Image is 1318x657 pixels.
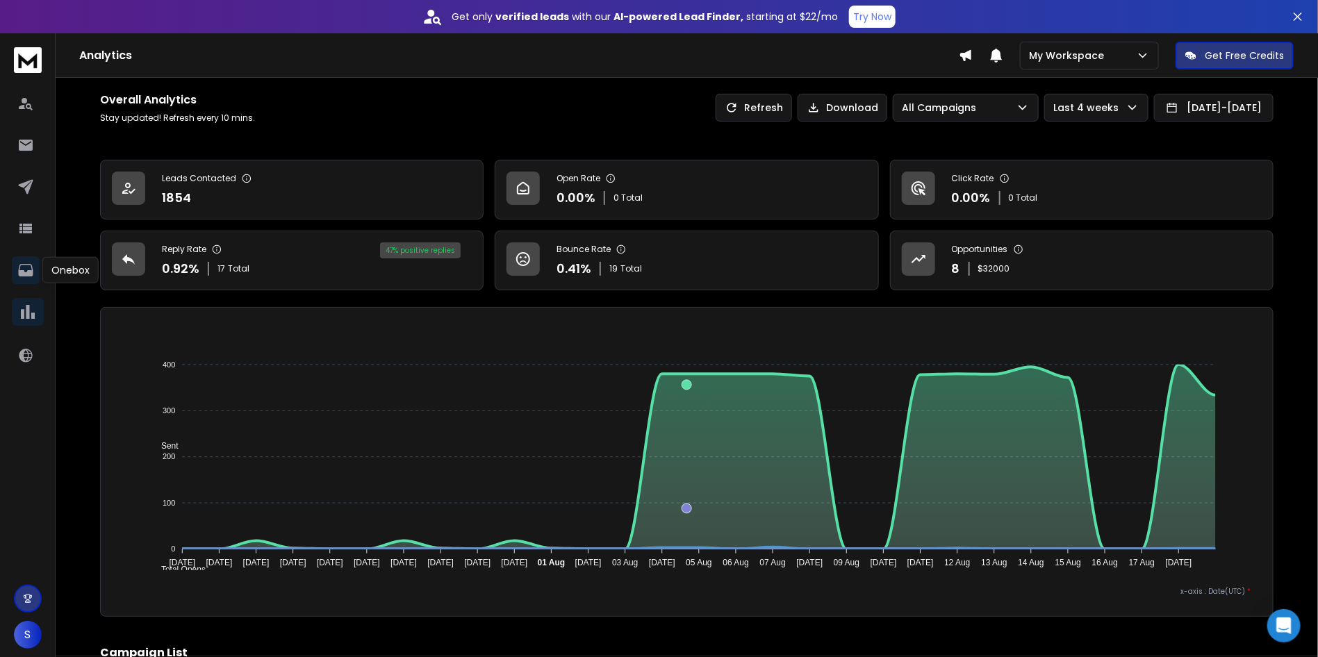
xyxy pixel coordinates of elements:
[613,192,643,203] p: 0 Total
[1019,558,1044,568] tspan: 14 Aug
[427,558,454,568] tspan: [DATE]
[243,558,270,568] tspan: [DATE]
[1055,558,1081,568] tspan: 15 Aug
[465,558,491,568] tspan: [DATE]
[744,101,783,115] p: Refresh
[981,558,1007,568] tspan: 13 Aug
[217,263,225,274] span: 17
[502,558,528,568] tspan: [DATE]
[1029,49,1110,63] p: My Workspace
[206,558,233,568] tspan: [DATE]
[42,257,99,283] div: Onebox
[797,558,823,568] tspan: [DATE]
[944,558,970,568] tspan: 12 Aug
[826,101,878,115] p: Download
[495,231,878,290] a: Bounce Rate0.41%19Total
[100,231,484,290] a: Reply Rate0.92%17Total47% positive replies
[452,10,838,24] p: Get only with our starting at $22/mo
[575,558,602,568] tspan: [DATE]
[557,244,611,255] p: Bounce Rate
[151,565,206,574] span: Total Opens
[609,263,618,274] span: 19
[280,558,306,568] tspan: [DATE]
[1166,558,1192,568] tspan: [DATE]
[1205,49,1284,63] p: Get Free Credits
[686,558,711,568] tspan: 05 Aug
[620,263,642,274] span: Total
[907,558,934,568] tspan: [DATE]
[871,558,897,568] tspan: [DATE]
[354,558,380,568] tspan: [DATE]
[760,558,786,568] tspan: 07 Aug
[723,558,749,568] tspan: 06 Aug
[14,47,42,73] img: logo
[890,160,1274,219] a: Click Rate0.00%0 Total
[151,441,179,451] span: Sent
[1053,101,1124,115] p: Last 4 weeks
[952,259,960,278] p: 8
[557,188,595,208] p: 0.00 %
[1176,42,1294,69] button: Get Free Credits
[952,244,1008,255] p: Opportunities
[14,621,42,649] button: S
[849,6,896,28] button: Try Now
[79,47,959,64] h1: Analytics
[613,10,743,24] strong: AI-powered Lead Finder,
[834,558,859,568] tspan: 09 Aug
[557,259,591,278] p: 0.41 %
[853,10,891,24] p: Try Now
[100,160,484,219] a: Leads Contacted1854
[1267,609,1301,642] div: Open Intercom Messenger
[890,231,1274,290] a: Opportunities8$32000
[228,263,249,274] span: Total
[1092,558,1118,568] tspan: 16 Aug
[317,558,343,568] tspan: [DATE]
[952,173,994,184] p: Click Rate
[123,586,1251,597] p: x-axis : Date(UTC)
[162,188,191,208] p: 1854
[557,173,600,184] p: Open Rate
[1129,558,1155,568] tspan: 17 Aug
[902,101,982,115] p: All Campaigns
[170,558,196,568] tspan: [DATE]
[1154,94,1274,122] button: [DATE]-[DATE]
[100,92,255,108] h1: Overall Analytics
[538,558,566,568] tspan: 01 Aug
[798,94,887,122] button: Download
[171,544,175,553] tspan: 0
[380,242,461,258] div: 47 % positive replies
[390,558,417,568] tspan: [DATE]
[100,113,255,124] p: Stay updated! Refresh every 10 mins.
[1009,192,1038,203] p: 0 Total
[163,360,175,369] tspan: 400
[162,244,206,255] p: Reply Rate
[649,558,675,568] tspan: [DATE]
[163,499,175,507] tspan: 100
[952,188,991,208] p: 0.00 %
[162,259,199,278] p: 0.92 %
[163,406,175,415] tspan: 300
[162,173,236,184] p: Leads Contacted
[163,453,175,461] tspan: 200
[495,160,878,219] a: Open Rate0.00%0 Total
[612,558,638,568] tspan: 03 Aug
[716,94,792,122] button: Refresh
[978,263,1010,274] p: $ 32000
[495,10,569,24] strong: verified leads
